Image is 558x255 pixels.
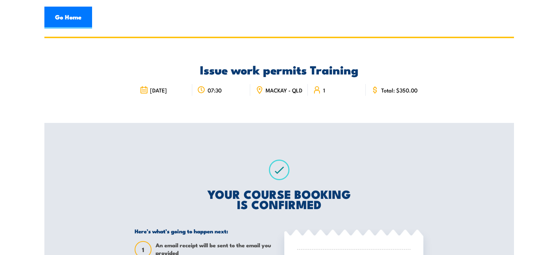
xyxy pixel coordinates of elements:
[135,189,423,209] h2: YOUR COURSE BOOKING IS CONFIRMED
[323,87,325,93] span: 1
[135,246,151,254] span: 1
[150,87,167,93] span: [DATE]
[44,7,92,29] a: Go Home
[135,64,423,74] h2: Issue work permits Training
[381,87,417,93] span: Total: $350.00
[135,227,274,234] h5: Here’s what’s going to happen next:
[208,87,222,93] span: 07:30
[266,87,302,93] span: MACKAY - QLD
